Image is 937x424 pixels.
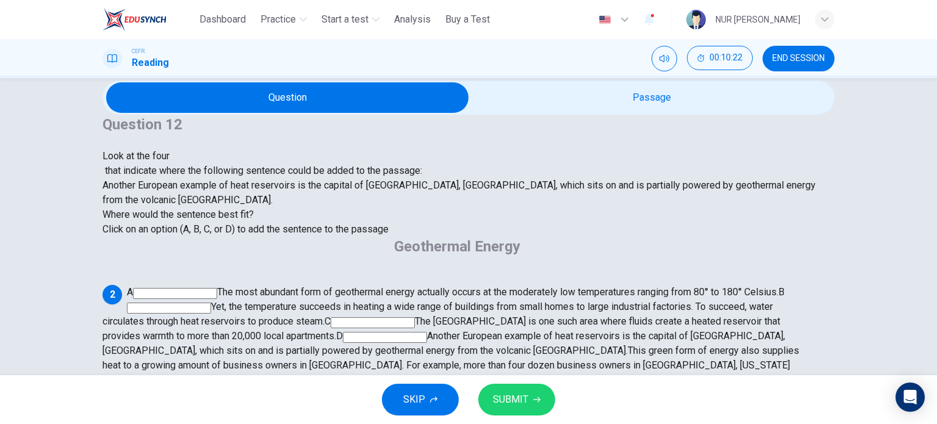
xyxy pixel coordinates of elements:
[132,56,169,70] h1: Reading
[102,7,195,32] a: ELTC logo
[709,53,742,63] span: 00:10:22
[686,10,706,29] img: Profile picture
[336,330,343,342] span: D
[317,9,384,31] button: Start a test
[321,12,368,27] span: Start a test
[394,237,520,256] h4: Geothermal Energy
[256,9,312,31] button: Practice
[102,285,122,304] div: 2
[382,384,459,415] button: SKIP
[772,54,825,63] span: END SESSION
[102,223,389,235] span: Click on an option (A, B, C, or D) to add the sentence to the passage
[132,47,145,56] span: CEFR
[102,345,799,386] span: This green form of energy also supplies heat to a growing amount of business owners in [GEOGRAPHI...
[217,286,778,298] span: The most abundant form of geothermal energy actually occurs at the moderately low temperatures ra...
[652,46,677,71] div: Mute
[195,9,251,31] button: Dashboard
[199,12,246,27] span: Dashboard
[687,46,753,70] button: 00:10:22
[102,179,816,206] span: Another European example of heat reservoirs is the capital of [GEOGRAPHIC_DATA], [GEOGRAPHIC_DATA...
[102,301,773,327] span: Yet, the temperature succeeds in heating a wide range of buildings from small homes to large indu...
[102,209,256,220] span: Where would the sentence best fit?
[403,391,425,408] span: SKIP
[102,149,835,178] span: Look at the four that indicate where the following sentence could be added to the passage:
[597,15,612,24] img: en
[102,115,835,134] h4: Question 12
[716,12,800,27] div: NUR [PERSON_NAME]
[778,286,784,298] span: B
[394,12,431,27] span: Analysis
[102,315,780,342] span: The [GEOGRAPHIC_DATA] is one such area where fluids create a heated reservoir that provides warmt...
[102,330,785,356] span: Another European example of heat reservoirs is the capital of [GEOGRAPHIC_DATA], [GEOGRAPHIC_DATA...
[325,315,331,327] span: C
[260,12,296,27] span: Practice
[445,12,490,27] span: Buy a Test
[102,7,167,32] img: ELTC logo
[687,46,753,71] div: Hide
[127,286,133,298] span: A
[493,391,528,408] span: SUBMIT
[389,9,436,31] button: Analysis
[440,9,495,31] button: Buy a Test
[896,383,925,412] div: Open Intercom Messenger
[763,46,835,71] button: END SESSION
[478,384,555,415] button: SUBMIT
